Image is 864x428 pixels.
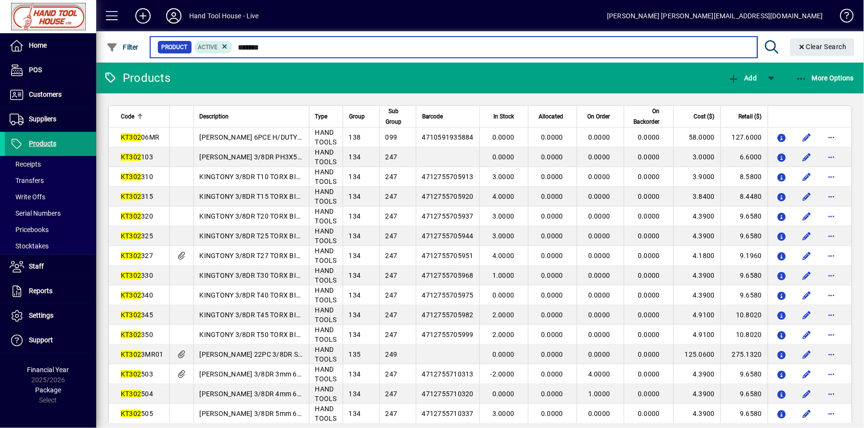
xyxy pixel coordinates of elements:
span: Settings [29,311,53,319]
span: Package [35,386,61,394]
span: 0.0000 [541,272,563,279]
a: Home [5,34,96,58]
span: 0.0000 [541,410,563,417]
span: 134 [349,272,361,279]
span: KINGTONY 3/8DR T25 TORX BIT SOCKET [200,232,328,240]
button: Edit [799,169,814,184]
button: More options [824,366,839,382]
span: 1.0000 [492,272,515,279]
span: 0.0000 [588,331,610,338]
a: Transfers [5,172,96,189]
span: -2.0000 [490,370,515,378]
span: 247 [386,390,398,398]
button: Clear [790,39,855,56]
div: Type [315,111,337,122]
span: 3MR01 [121,350,164,358]
span: HAND TOOLS [315,405,337,422]
span: 3.0000 [492,212,515,220]
button: More options [824,406,839,421]
span: 134 [349,291,361,299]
span: 503 [121,370,153,378]
span: 134 [349,173,361,181]
span: 247 [386,193,398,200]
span: 099 [386,133,398,141]
td: 6.6000 [721,147,768,167]
span: 2.0000 [492,331,515,338]
span: HAND TOOLS [315,346,337,363]
div: Sub Group [386,106,410,127]
span: 0.0000 [638,311,660,319]
span: HAND TOOLS [315,168,337,185]
span: 1.0000 [588,390,610,398]
button: Edit [799,327,814,342]
td: 9.6580 [721,207,768,226]
span: KINGTONY 3/8DR T27 TORX BIT SOCKET [200,252,328,259]
span: 4712755710313 [422,370,474,378]
span: 0.0000 [588,232,610,240]
span: Clear Search [798,43,847,51]
em: KT302 [121,291,141,299]
button: Edit [799,307,814,323]
span: 310 [121,173,153,181]
a: POS [5,58,96,82]
span: HAND TOOLS [315,326,337,343]
span: 4710591935884 [422,133,474,141]
span: KINGTONY 3/8DR T30 TORX BIT SOCKET [200,272,328,279]
span: 247 [386,291,398,299]
button: Edit [799,228,814,244]
span: HAND TOOLS [315,267,337,284]
span: 0.0000 [588,133,610,141]
button: More options [824,149,839,165]
span: Allocated [539,111,563,122]
span: HAND TOOLS [315,385,337,402]
button: Edit [799,130,814,145]
span: Products [29,140,56,147]
td: 4.3900 [673,207,721,226]
span: 327 [121,252,153,259]
span: 320 [121,212,153,220]
a: Settings [5,304,96,328]
button: More options [824,228,839,244]
a: Write Offs [5,189,96,205]
span: HAND TOOLS [315,148,337,166]
em: KT302 [121,252,141,259]
button: Edit [799,347,814,362]
span: 0.0000 [541,212,563,220]
span: 0.0000 [541,291,563,299]
span: 0.0000 [541,311,563,319]
span: 134 [349,193,361,200]
td: 4.9100 [673,305,721,325]
td: 9.6580 [721,266,768,285]
td: 275.1320 [721,345,768,364]
span: 4712755705944 [422,232,474,240]
em: KT302 [121,311,141,319]
span: Suppliers [29,115,56,123]
span: 0.0000 [588,350,610,358]
a: Serial Numbers [5,205,96,221]
span: [PERSON_NAME] 3/8DR 5mm 6PT HEX BIT SOCKET [200,410,360,417]
span: 4.0000 [492,252,515,259]
div: Barcode [422,111,474,122]
span: 345 [121,311,153,319]
span: Code [121,111,134,122]
span: On Backorder [630,106,660,127]
span: HAND TOOLS [315,188,337,205]
span: 134 [349,331,361,338]
span: 0.0000 [638,232,660,240]
span: 0.0000 [588,212,610,220]
span: [PERSON_NAME] 6PCE H/DUTY S/DRIVER SET [200,133,344,141]
td: 4.3900 [673,266,721,285]
div: On Backorder [630,106,669,127]
span: Group [349,111,365,122]
span: 3.0000 [492,232,515,240]
span: 0.0000 [588,272,610,279]
span: 315 [121,193,153,200]
a: Suppliers [5,107,96,131]
span: 103 [121,153,153,161]
span: KINGTONY 3/8DR T20 TORX BIT SOCKET [200,212,328,220]
a: Customers [5,83,96,107]
span: 06MR [121,133,159,141]
button: Edit [799,248,814,263]
td: 3.9000 [673,167,721,187]
div: Description [200,111,303,122]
